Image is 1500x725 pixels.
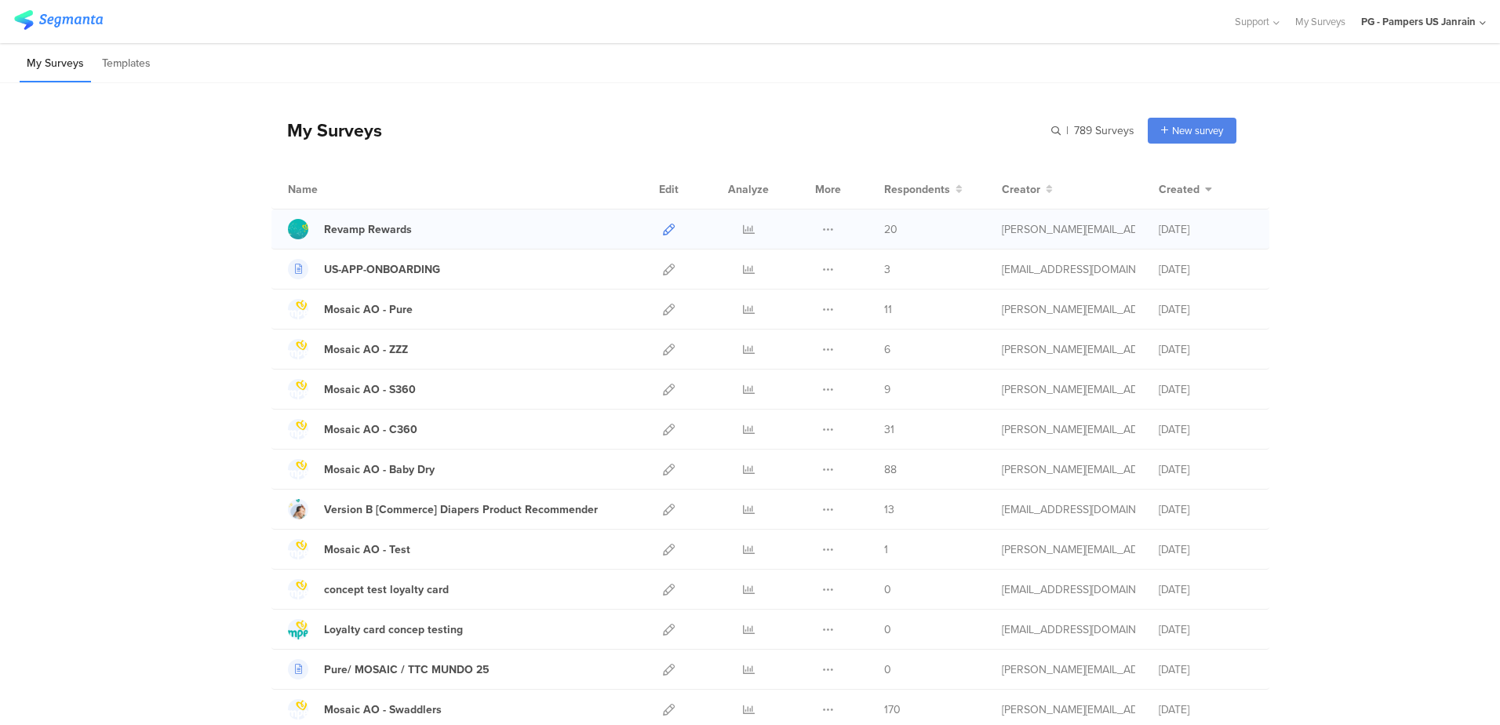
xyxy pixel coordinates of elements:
a: Mosaic AO - Swaddlers [288,699,442,720]
button: Creator [1002,181,1053,198]
div: hougui.yh.1@pg.com [1002,501,1135,518]
li: My Surveys [20,46,91,82]
span: | [1064,122,1071,139]
span: 1 [884,541,888,558]
span: 9 [884,381,890,398]
a: Mosaic AO - C360 [288,419,417,439]
a: concept test loyalty card [288,579,449,599]
span: 3 [884,261,890,278]
div: [DATE] [1159,701,1253,718]
a: Mosaic AO - Pure [288,299,413,319]
div: [DATE] [1159,261,1253,278]
div: [DATE] [1159,221,1253,238]
div: PG - Pampers US Janrain [1361,14,1476,29]
div: Version B [Commerce] Diapers Product Recommender [324,501,598,518]
span: 20 [884,221,897,238]
a: Mosaic AO - Test [288,539,410,559]
div: Name [288,181,382,198]
div: [DATE] [1159,301,1253,318]
div: Loyalty card concep testing [324,621,463,638]
span: Support [1235,14,1269,29]
a: Mosaic AO - Baby Dry [288,459,435,479]
span: 789 Surveys [1074,122,1134,139]
div: Mosaic AO - C360 [324,421,417,438]
div: concept test loyalty card [324,581,449,598]
div: My Surveys [271,117,382,144]
div: simanski.c@pg.com [1002,661,1135,678]
span: Respondents [884,181,950,198]
div: simanski.c@pg.com [1002,421,1135,438]
div: Revamp Rewards [324,221,412,238]
div: More [811,169,845,209]
a: Version B [Commerce] Diapers Product Recommender [288,499,598,519]
div: trehorel.p@pg.com [1002,261,1135,278]
div: Mosaic AO - Swaddlers [324,701,442,718]
span: 88 [884,461,897,478]
span: 11 [884,301,892,318]
span: Created [1159,181,1200,198]
img: segmanta logo [14,10,103,30]
a: US-APP-ONBOARDING [288,259,440,279]
div: Mosaic AO - Test [324,541,410,558]
div: [DATE] [1159,501,1253,518]
div: [DATE] [1159,621,1253,638]
a: Pure/ MOSAIC / TTC MUNDO 25 [288,659,490,679]
div: Edit [652,169,686,209]
div: simanski.c@pg.com [1002,381,1135,398]
span: 0 [884,661,891,678]
div: simanski.c@pg.com [1002,341,1135,358]
a: Mosaic AO - S360 [288,379,416,399]
div: US-APP-ONBOARDING [324,261,440,278]
li: Templates [95,46,158,82]
span: 6 [884,341,890,358]
div: [DATE] [1159,541,1253,558]
div: wecker.p@pg.com [1002,221,1135,238]
span: 170 [884,701,901,718]
div: [DATE] [1159,381,1253,398]
div: Mosaic AO - ZZZ [324,341,408,358]
span: Creator [1002,181,1040,198]
a: Revamp Rewards [288,219,412,239]
span: 0 [884,581,891,598]
button: Respondents [884,181,963,198]
div: simanski.c@pg.com [1002,301,1135,318]
div: Analyze [725,169,772,209]
span: 0 [884,621,891,638]
span: 31 [884,421,894,438]
div: cardosoteixeiral.c@pg.com [1002,581,1135,598]
a: Loyalty card concep testing [288,619,463,639]
div: Mosaic AO - Pure [324,301,413,318]
div: Mosaic AO - Baby Dry [324,461,435,478]
a: Mosaic AO - ZZZ [288,339,408,359]
div: [DATE] [1159,341,1253,358]
div: Pure/ MOSAIC / TTC MUNDO 25 [324,661,490,678]
div: [DATE] [1159,461,1253,478]
div: cardosoteixeiral.c@pg.com [1002,621,1135,638]
div: simanski.c@pg.com [1002,701,1135,718]
div: [DATE] [1159,421,1253,438]
div: [DATE] [1159,581,1253,598]
span: New survey [1172,123,1223,138]
div: [DATE] [1159,661,1253,678]
div: Mosaic AO - S360 [324,381,416,398]
span: 13 [884,501,894,518]
button: Created [1159,181,1212,198]
div: simanski.c@pg.com [1002,461,1135,478]
div: simanski.c@pg.com [1002,541,1135,558]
